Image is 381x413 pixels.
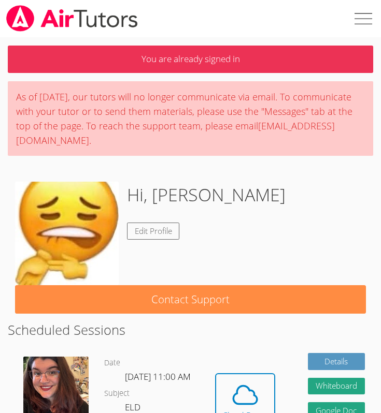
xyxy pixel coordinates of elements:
h1: Hi, [PERSON_NAME] [127,182,286,208]
a: Details [308,353,365,370]
img: airtutors_banner-c4298cdbf04f3fff15de1276eac7730deb9818008684d7c2e4769d2f7ddbe033.png [5,5,139,32]
dt: Date [104,357,120,370]
div: As of [DATE], our tutors will no longer communicate via email. To communicate with your tutor or ... [8,81,374,156]
a: Edit Profile [127,223,180,240]
button: Contact Support [15,285,366,314]
dt: Subject [104,387,130,400]
p: You are already signed in [8,46,374,73]
span: [DATE] 11:00 AM [125,371,191,382]
button: Whiteboard [308,378,365,395]
img: IMG_0866.JPG [15,182,119,285]
h2: Scheduled Sessions [8,320,374,340]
